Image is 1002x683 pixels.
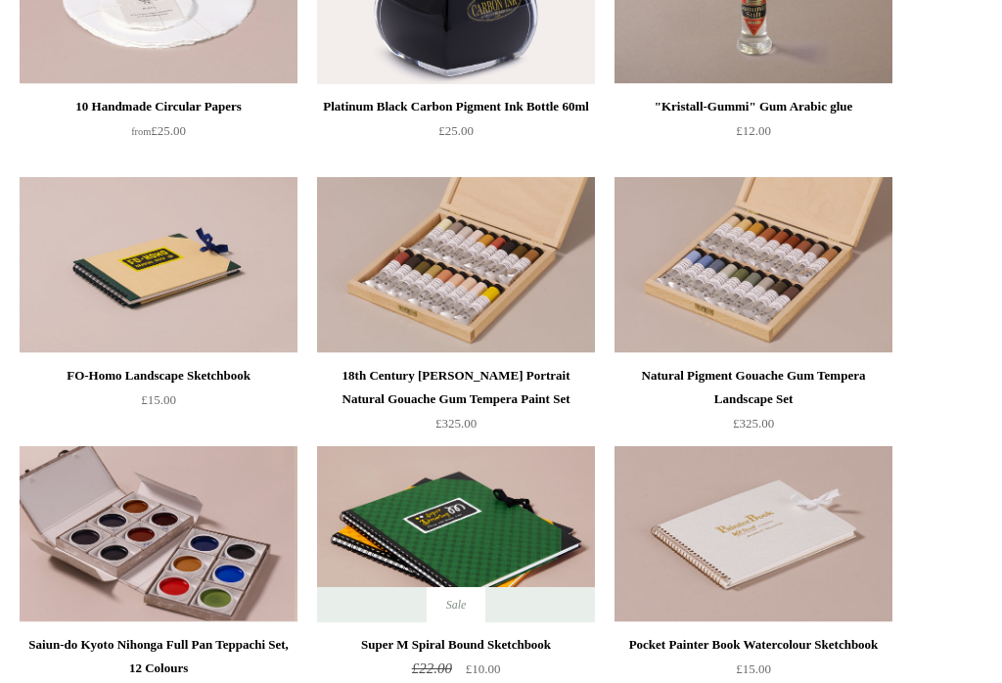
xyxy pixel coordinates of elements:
[322,364,590,411] div: 18th Century [PERSON_NAME] Portrait Natural Gouache Gum Tempera Paint Set
[24,633,293,680] div: Saiun-do Kyoto Nihonga Full Pan Teppachi Set, 12 Colours
[412,660,452,676] span: £22.00
[20,446,297,622] a: Saiun-do Kyoto Nihonga Full Pan Teppachi Set, 12 Colours Saiun-do Kyoto Nihonga Full Pan Teppachi...
[20,177,297,353] a: FO-Homo Landscape Sketchbook FO-Homo Landscape Sketchbook
[466,661,501,676] span: £10.00
[24,95,293,118] div: 10 Handmade Circular Papers
[317,446,595,622] img: Super M Spiral Bound Sketchbook
[619,364,888,411] div: Natural Pigment Gouache Gum Tempera Landscape Set
[615,95,892,175] a: "Kristall-Gummi" Gum Arabic glue £12.00
[317,446,595,622] a: Super M Spiral Bound Sketchbook Super M Spiral Bound Sketchbook Sale
[615,177,892,353] img: Natural Pigment Gouache Gum Tempera Landscape Set
[619,95,888,118] div: "Kristall-Gummi" Gum Arabic glue
[615,446,892,622] img: Pocket Painter Book Watercolour Sketchbook
[736,661,771,676] span: £15.00
[322,633,590,657] div: Super M Spiral Bound Sketchbook
[141,392,176,407] span: £15.00
[20,364,297,444] a: FO-Homo Landscape Sketchbook £15.00
[20,446,297,622] img: Saiun-do Kyoto Nihonga Full Pan Teppachi Set, 12 Colours
[736,123,771,138] span: £12.00
[427,587,486,622] span: Sale
[435,416,477,431] span: £325.00
[24,364,293,387] div: FO-Homo Landscape Sketchbook
[322,95,590,118] div: Platinum Black Carbon Pigment Ink Bottle 60ml
[317,177,595,353] a: 18th Century George Romney Portrait Natural Gouache Gum Tempera Paint Set 18th Century George Rom...
[619,633,888,657] div: Pocket Painter Book Watercolour Sketchbook
[317,364,595,444] a: 18th Century [PERSON_NAME] Portrait Natural Gouache Gum Tempera Paint Set £325.00
[131,123,186,138] span: £25.00
[615,177,892,353] a: Natural Pigment Gouache Gum Tempera Landscape Set Natural Pigment Gouache Gum Tempera Landscape Set
[438,123,474,138] span: £25.00
[317,95,595,175] a: Platinum Black Carbon Pigment Ink Bottle 60ml £25.00
[733,416,774,431] span: £325.00
[615,364,892,444] a: Natural Pigment Gouache Gum Tempera Landscape Set £325.00
[20,177,297,353] img: FO-Homo Landscape Sketchbook
[615,446,892,622] a: Pocket Painter Book Watercolour Sketchbook Pocket Painter Book Watercolour Sketchbook
[20,95,297,175] a: 10 Handmade Circular Papers from£25.00
[317,177,595,353] img: 18th Century George Romney Portrait Natural Gouache Gum Tempera Paint Set
[131,126,151,137] span: from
